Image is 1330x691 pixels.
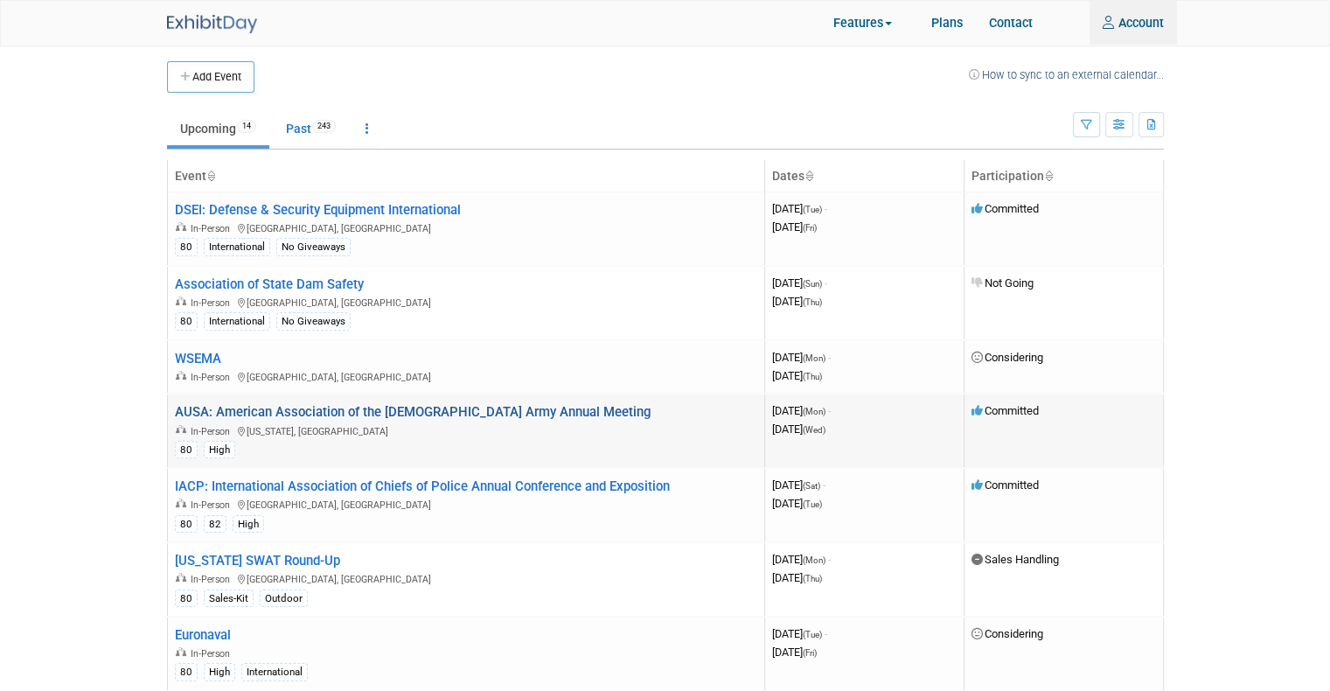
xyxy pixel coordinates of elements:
[237,120,256,133] span: 14
[191,297,235,309] span: In-Person
[204,312,270,331] div: International
[176,499,186,507] img: In-Person Event
[803,353,825,363] span: (Mon)
[175,553,340,569] a: [US_STATE] SWAT Round-Up
[175,404,651,420] a: AUSA: American Association of the [DEMOGRAPHIC_DATA] Army Annual Meeting
[167,15,257,33] img: ExhibitDay
[176,573,186,582] img: In-Person Event
[191,648,235,660] span: In-Person
[804,169,813,183] a: Sort by Start Date
[206,169,215,183] a: Sort by Event Name
[971,627,1043,640] span: Considering
[772,220,817,234] span: [DATE]
[803,407,825,416] span: (Mon)
[971,351,1043,364] span: Considering
[803,372,822,381] span: (Thu)
[803,297,822,307] span: (Thu)
[191,372,235,383] span: In-Person
[175,663,198,681] div: 80
[191,499,235,511] span: In-Person
[176,425,186,434] img: In-Person Event
[175,238,198,256] div: 80
[175,496,757,512] div: [GEOGRAPHIC_DATA], [GEOGRAPHIC_DATA]
[772,404,831,417] span: [DATE]
[204,515,226,534] div: 82
[803,279,822,289] span: (Sun)
[191,574,235,585] span: In-Person
[175,312,198,331] div: 80
[175,478,670,494] a: IACP: International Association of Chiefs of Police Annual Conference and Exposition
[772,351,831,364] span: [DATE]
[772,646,817,659] span: [DATE]
[175,627,231,643] a: Euronaval
[971,478,1039,492] span: Committed
[176,647,186,656] img: In-Person Event
[772,369,822,382] span: [DATE]
[273,112,349,145] a: Past243
[820,3,918,45] a: Features
[964,160,1163,192] th: Participation
[976,1,1046,45] a: Contact
[176,371,186,380] img: In-Person Event
[803,499,822,509] span: (Tue)
[175,202,461,218] a: DSEI: Defense & Security Equipment International
[260,590,308,608] div: Outdoor
[803,425,825,435] span: (Wed)
[772,571,822,584] span: [DATE]
[175,351,221,366] a: WSEMA
[803,648,817,658] span: (Fri)
[823,478,825,492] span: -
[175,220,757,235] div: [GEOGRAPHIC_DATA], [GEOGRAPHIC_DATA]
[167,61,254,93] button: Add Event
[825,202,827,215] span: -
[241,663,308,681] div: International
[764,160,964,192] th: Dates
[204,441,235,459] div: High
[176,222,186,231] img: In-Person Event
[204,238,270,256] div: International
[312,120,336,133] span: 243
[191,223,235,234] span: In-Person
[803,481,820,491] span: (Sat)
[803,205,822,214] span: (Tue)
[167,160,764,192] th: Event
[233,515,264,534] div: High
[191,426,235,437] span: In-Person
[918,1,976,45] a: Plans
[204,590,254,608] div: Sales-Kit
[276,238,351,256] div: No Giveaways
[175,276,364,292] a: Association of State Dam Safety
[803,555,825,565] span: (Mon)
[1044,169,1053,183] a: Sort by Participation Type
[204,663,235,681] div: High
[828,553,831,566] span: -
[772,202,827,215] span: [DATE]
[828,404,831,417] span: -
[971,276,1034,290] span: Not Going
[971,202,1039,215] span: Committed
[175,441,198,459] div: 80
[175,515,198,534] div: 80
[971,553,1059,566] span: Sales Handling
[969,68,1164,81] a: How to sync to an external calendar...
[803,574,822,583] span: (Thu)
[175,422,757,438] div: [US_STATE], [GEOGRAPHIC_DATA]
[175,294,757,310] div: [GEOGRAPHIC_DATA], [GEOGRAPHIC_DATA]
[175,368,757,384] div: [GEOGRAPHIC_DATA], [GEOGRAPHIC_DATA]
[1090,1,1177,45] a: Account
[772,422,825,436] span: [DATE]
[167,112,269,145] a: Upcoming14
[772,478,825,492] span: [DATE]
[825,627,827,640] span: -
[175,590,198,608] div: 80
[828,351,831,364] span: -
[825,276,827,290] span: -
[803,630,822,639] span: (Tue)
[772,627,827,640] span: [DATE]
[772,276,827,290] span: [DATE]
[175,570,757,586] div: [GEOGRAPHIC_DATA], [GEOGRAPHIC_DATA]
[772,553,831,566] span: [DATE]
[276,312,351,331] div: No Giveaways
[971,404,1039,417] span: Committed
[772,295,822,308] span: [DATE]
